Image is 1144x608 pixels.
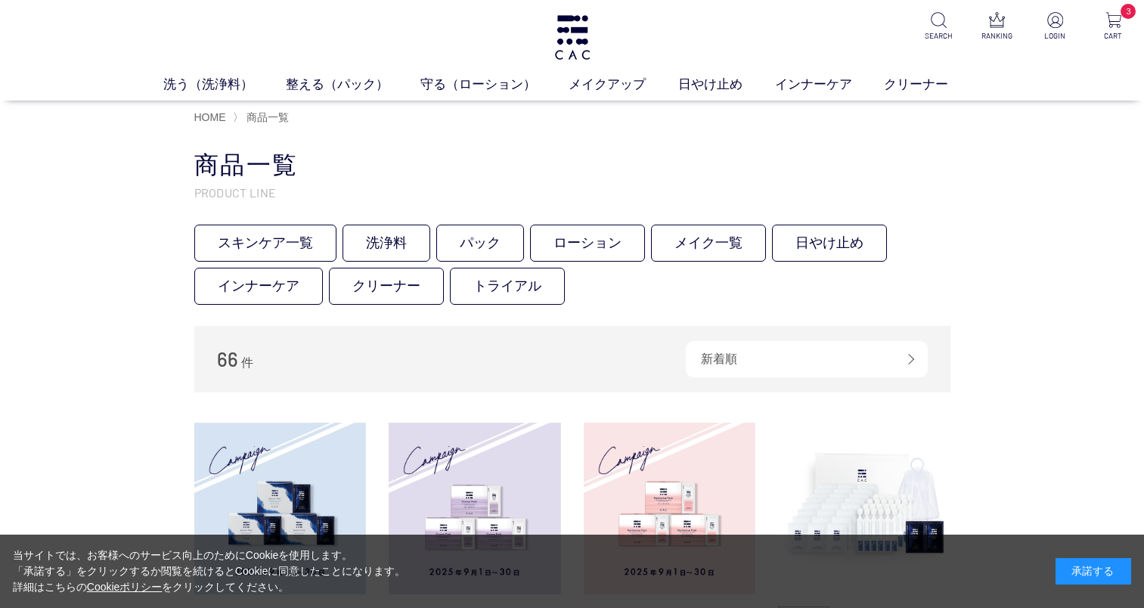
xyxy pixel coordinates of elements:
[978,12,1015,42] a: RANKING
[553,15,592,60] img: logo
[194,185,950,200] p: PRODUCT LINE
[420,75,569,95] a: 守る（ローション）
[1037,30,1074,42] p: LOGIN
[233,110,293,125] li: 〉
[450,268,565,305] a: トライアル
[978,30,1015,42] p: RANKING
[569,75,678,95] a: メイクアップ
[194,149,950,181] h1: 商品一覧
[343,225,430,262] a: 洗浄料
[778,423,950,595] img: ＣＡＣトライアルセット
[530,225,645,262] a: ローション
[241,356,253,369] span: 件
[329,268,444,305] a: クリーナー
[194,268,323,305] a: インナーケア
[246,111,289,123] span: 商品一覧
[584,423,756,595] img: ＣＡＣ ハーモナイズパック キャンペーン３箱セット（2箱+１箱プレゼント）
[194,111,226,123] a: HOME
[286,75,421,95] a: 整える（パック）
[243,111,289,123] a: 商品一覧
[1095,30,1132,42] p: CART
[651,225,766,262] a: メイク一覧
[884,75,981,95] a: クリーナー
[217,347,238,371] span: 66
[1121,4,1136,19] span: 3
[686,341,928,377] div: 新着順
[1095,12,1132,42] a: 3 CART
[87,581,163,593] a: Cookieポリシー
[920,30,957,42] p: SEARCH
[194,225,336,262] a: スキンケア一覧
[1056,558,1131,585] div: 承諾する
[436,225,524,262] a: パック
[389,423,561,595] img: ＣＡＣ コルネオパック キャンペーン３箱セット（2箱＋１箱プレゼント）
[163,75,286,95] a: 洗う（洗浄料）
[775,75,885,95] a: インナーケア
[772,225,887,262] a: 日やけ止め
[1037,12,1074,42] a: LOGIN
[920,12,957,42] a: SEARCH
[678,75,775,95] a: 日やけ止め
[13,548,406,595] div: 当サイトでは、お客様へのサービス向上のためにCookieを使用します。 「承諾する」をクリックするか閲覧を続けるとCookieに同意したことになります。 詳細はこちらの をクリックしてください。
[194,423,367,595] img: ＣＡＣ スペシャルパック キャンペーン３箱セット（2箱+１箱プレゼント）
